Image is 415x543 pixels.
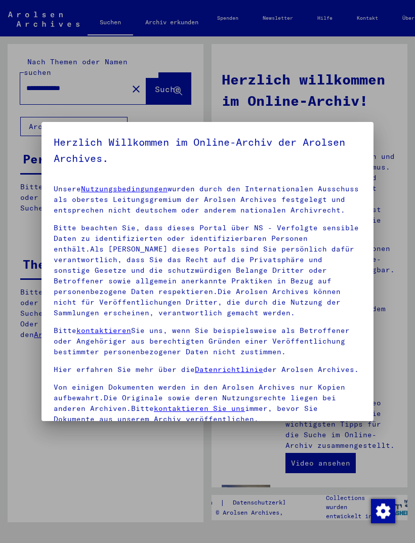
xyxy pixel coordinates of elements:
img: Zustimmung ändern [371,499,395,523]
a: kontaktieren [76,326,131,335]
p: Unsere wurden durch den Internationalen Ausschuss als oberstes Leitungsgremium der Arolsen Archiv... [54,184,361,216]
p: Bitte Sie uns, wenn Sie beispielsweise als Betroffener oder Angehöriger aus berechtigten Gründen ... [54,325,361,357]
p: Bitte beachten Sie, dass dieses Portal über NS - Verfolgte sensible Daten zu identifizierten oder... [54,223,361,318]
a: Nutzungsbedingungen [81,184,168,193]
a: Datenrichtlinie [195,365,263,374]
p: Hier erfahren Sie mehr über die der Arolsen Archives. [54,364,361,375]
a: kontaktieren Sie uns [154,404,245,413]
p: Von einigen Dokumenten werden in den Arolsen Archives nur Kopien aufbewahrt.Die Originale sowie d... [54,382,361,425]
h5: Herzlich Willkommen im Online-Archiv der Arolsen Archives. [54,134,361,166]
